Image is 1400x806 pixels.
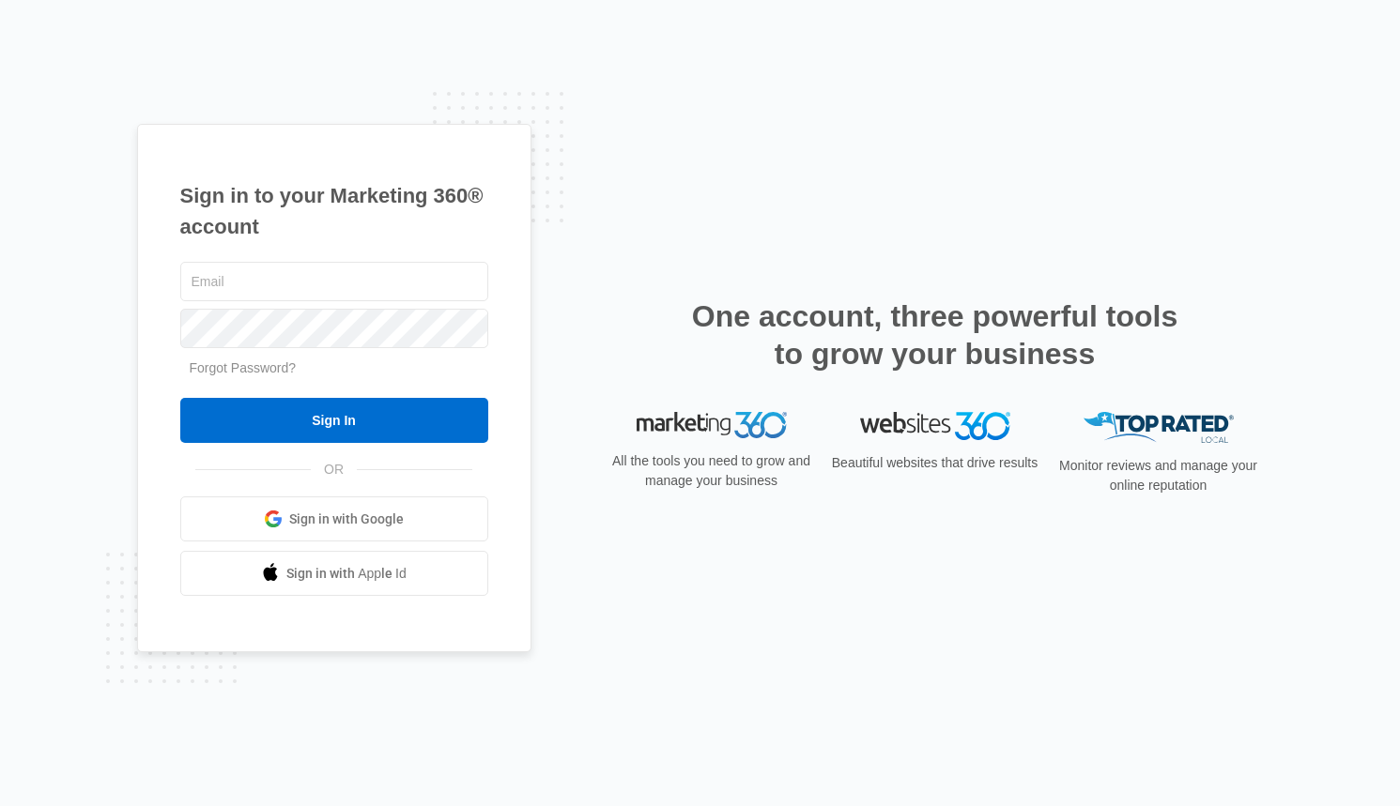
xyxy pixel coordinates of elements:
[180,551,488,596] a: Sign in with Apple Id
[286,564,407,584] span: Sign in with Apple Id
[180,180,488,242] h1: Sign in to your Marketing 360® account
[180,496,488,541] a: Sign in with Google
[180,398,488,443] input: Sign In
[180,262,488,301] input: Email
[830,453,1040,473] p: Beautiful websites that drive results
[637,412,787,438] img: Marketing 360
[607,451,817,491] p: All the tools you need to grow and manage your business
[1054,456,1264,495] p: Monitor reviews and manage your online reputation
[190,360,297,375] a: Forgot Password?
[289,509,404,529] span: Sign in with Google
[860,412,1010,439] img: Websites 360
[1084,412,1234,443] img: Top Rated Local
[311,460,357,479] span: OR
[686,297,1184,373] h2: One account, three powerful tools to grow your business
